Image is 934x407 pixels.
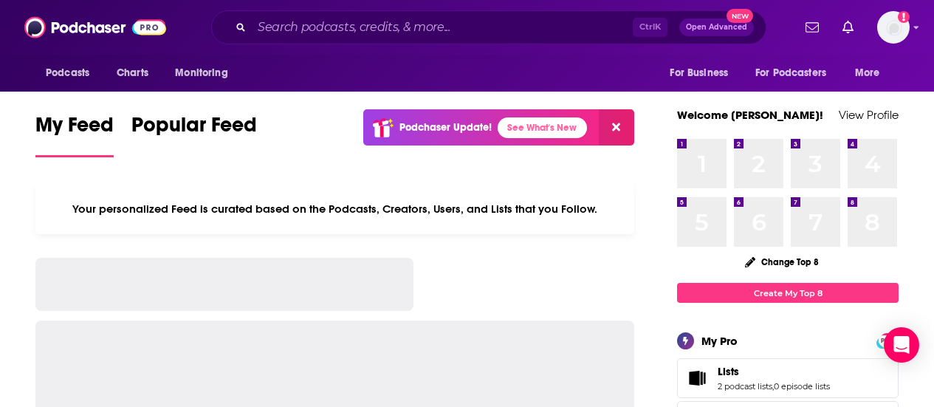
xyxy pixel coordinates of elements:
button: open menu [845,59,899,87]
span: Podcasts [46,63,89,83]
button: open menu [659,59,746,87]
button: open menu [165,59,247,87]
div: Open Intercom Messenger [884,327,919,363]
a: Create My Top 8 [677,283,899,303]
div: Search podcasts, credits, & more... [211,10,766,44]
a: Lists [718,365,830,378]
img: User Profile [877,11,910,44]
span: For Podcasters [755,63,826,83]
span: Logged in as BerkMarc [877,11,910,44]
a: View Profile [839,108,899,122]
button: Change Top 8 [736,253,828,271]
div: Your personalized Feed is curated based on the Podcasts, Creators, Users, and Lists that you Follow. [35,184,634,234]
span: New [727,9,753,23]
p: Podchaser Update! [399,121,492,134]
img: Podchaser - Follow, Share and Rate Podcasts [24,13,166,41]
a: Popular Feed [131,112,257,157]
a: 2 podcast lists [718,381,772,391]
a: See What's New [498,117,587,138]
a: Welcome [PERSON_NAME]! [677,108,823,122]
span: Popular Feed [131,112,257,146]
input: Search podcasts, credits, & more... [252,16,633,39]
a: Charts [107,59,157,87]
span: PRO [879,335,896,346]
button: open menu [746,59,848,87]
a: PRO [879,335,896,346]
span: Lists [718,365,739,378]
span: My Feed [35,112,114,146]
a: 0 episode lists [774,381,830,391]
button: Open AdvancedNew [679,18,754,36]
button: Show profile menu [877,11,910,44]
span: Lists [677,358,899,398]
button: open menu [35,59,109,87]
a: Show notifications dropdown [837,15,859,40]
a: My Feed [35,112,114,157]
span: , [772,381,774,391]
span: Monitoring [175,63,227,83]
span: For Business [670,63,728,83]
svg: Add a profile image [898,11,910,23]
span: Charts [117,63,148,83]
span: Open Advanced [686,24,747,31]
a: Lists [682,368,712,389]
span: Ctrl K [633,18,667,37]
div: My Pro [701,334,738,348]
span: More [855,63,880,83]
a: Show notifications dropdown [800,15,825,40]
